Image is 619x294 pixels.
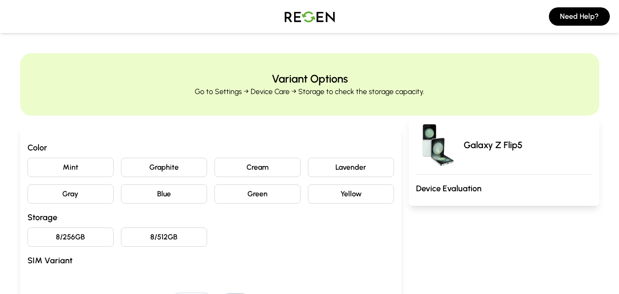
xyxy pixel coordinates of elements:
p: Go to Settings → Device Care → Storage to check the storage capacity. [195,86,424,97]
h3: SIM Variant [27,254,394,267]
button: Lavender [308,158,394,177]
button: Gray [27,184,114,204]
h3: Device Evaluation [416,182,592,195]
p: Galaxy Z Flip5 [464,139,522,151]
button: Green [214,184,301,204]
img: Galaxy Z Flip5 [416,123,460,167]
button: Cream [214,158,301,177]
button: Blue [121,184,207,204]
button: Yellow [308,184,394,204]
button: Graphite [121,158,207,177]
button: Mint [27,158,114,177]
h3: Storage [27,211,394,224]
img: Logo [278,4,342,29]
button: 8/512GB [121,227,207,247]
button: 8/256GB [27,227,114,247]
h2: Variant Options [272,72,348,86]
button: Need Help? [549,7,610,26]
h3: Color [27,141,394,154]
